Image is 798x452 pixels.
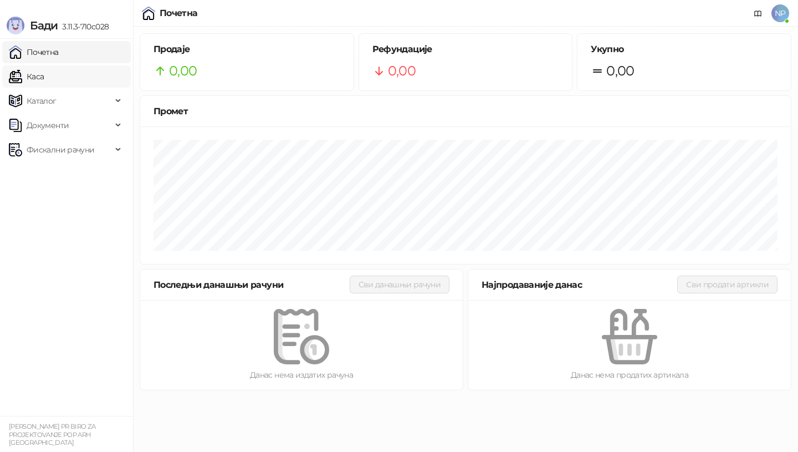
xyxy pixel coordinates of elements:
span: Документи [27,114,69,136]
div: Данас нема продатих артикала [486,369,773,381]
div: Последњи данашњи рачуни [154,278,350,292]
span: Фискални рачуни [27,139,94,161]
button: Сви продати артикли [677,276,777,293]
h5: Рефундације [372,43,559,56]
span: 0,00 [606,60,634,82]
div: Почетна [160,9,198,18]
span: 3.11.3-710c028 [58,22,109,32]
div: Најпродаваније данас [482,278,677,292]
span: NP [771,4,789,22]
small: [PERSON_NAME] PR BIRO ZA PROJEKTOVANJE POP ARH [GEOGRAPHIC_DATA] [9,423,96,446]
span: Каталог [27,90,57,112]
a: Документација [749,4,767,22]
button: Сви данашњи рачуни [350,276,449,293]
div: Промет [154,104,777,118]
span: 0,00 [169,60,197,82]
h5: Продаје [154,43,340,56]
img: Logo [7,17,24,34]
span: 0,00 [388,60,416,82]
h5: Укупно [591,43,777,56]
span: Бади [30,19,58,32]
a: Почетна [9,41,59,63]
a: Каса [9,65,44,88]
div: Данас нема издатих рачуна [158,369,445,381]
